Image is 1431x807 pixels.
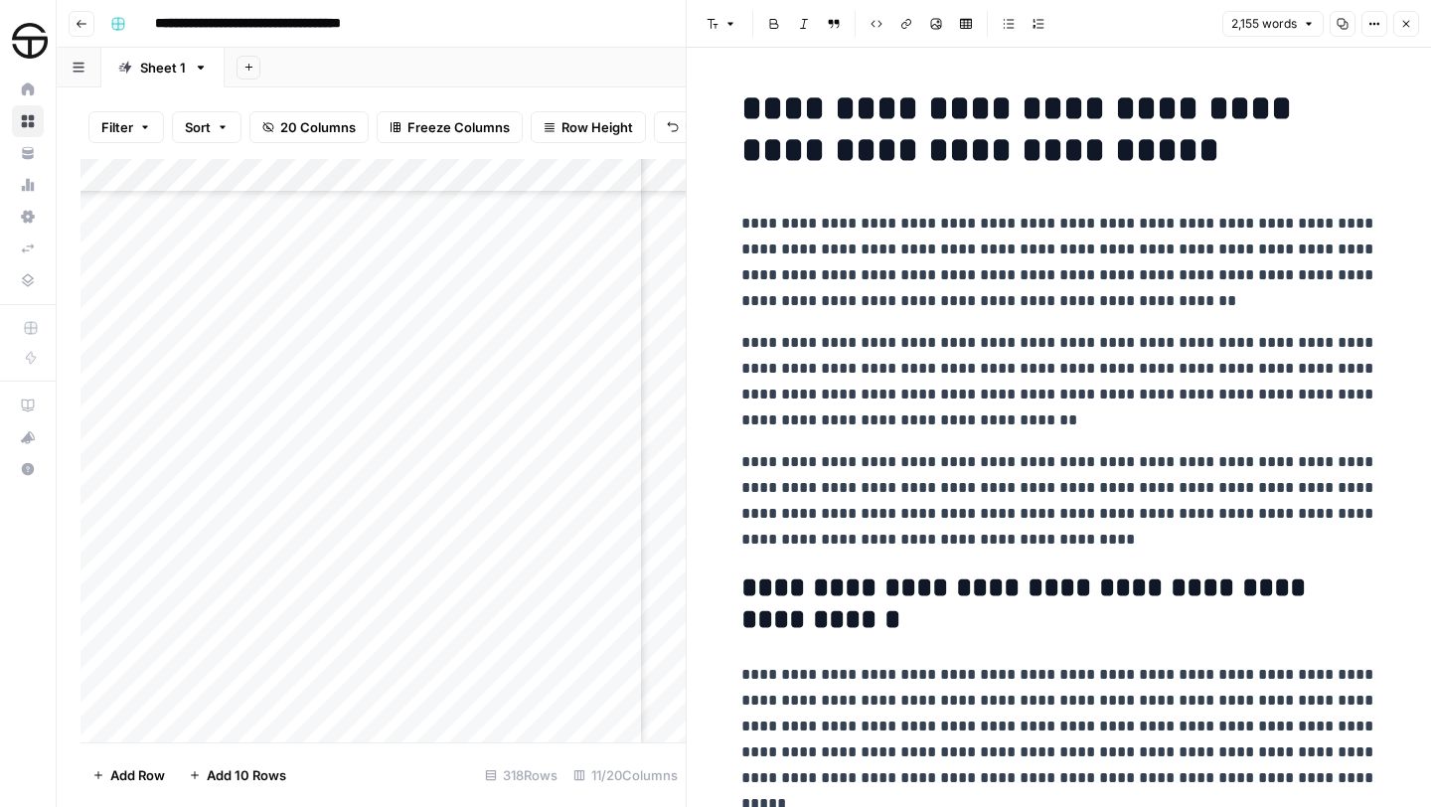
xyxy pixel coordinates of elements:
button: Help + Support [12,453,44,485]
button: Add 10 Rows [177,759,298,791]
span: Row Height [561,117,633,137]
button: 20 Columns [249,111,369,143]
a: Data Library [12,264,44,296]
div: Sheet 1 [140,58,186,78]
button: Add Row [80,759,177,791]
button: Workspace: SimpleTire [12,16,44,66]
a: Home [12,74,44,105]
button: Row Height [531,111,646,143]
button: Undo [654,111,731,143]
a: Usage [12,169,44,201]
a: Your Data [12,137,44,169]
span: Add Row [110,765,165,785]
a: Settings [12,201,44,233]
button: Freeze Columns [377,111,523,143]
div: What's new? [13,422,43,452]
span: Freeze Columns [407,117,510,137]
a: Syncs [12,233,44,264]
div: 318 Rows [477,759,565,791]
button: What's new? [12,421,44,453]
a: Sheet 1 [101,48,225,87]
span: 2,155 words [1231,15,1297,33]
span: 20 Columns [280,117,356,137]
button: Sort [172,111,241,143]
img: SimpleTire Logo [12,23,48,59]
span: Filter [101,117,133,137]
a: Browse [12,105,44,137]
span: Sort [185,117,211,137]
button: Filter [88,111,164,143]
div: 11/20 Columns [565,759,686,791]
span: Add 10 Rows [207,765,286,785]
button: 2,155 words [1222,11,1324,37]
a: AirOps Academy [12,390,44,421]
